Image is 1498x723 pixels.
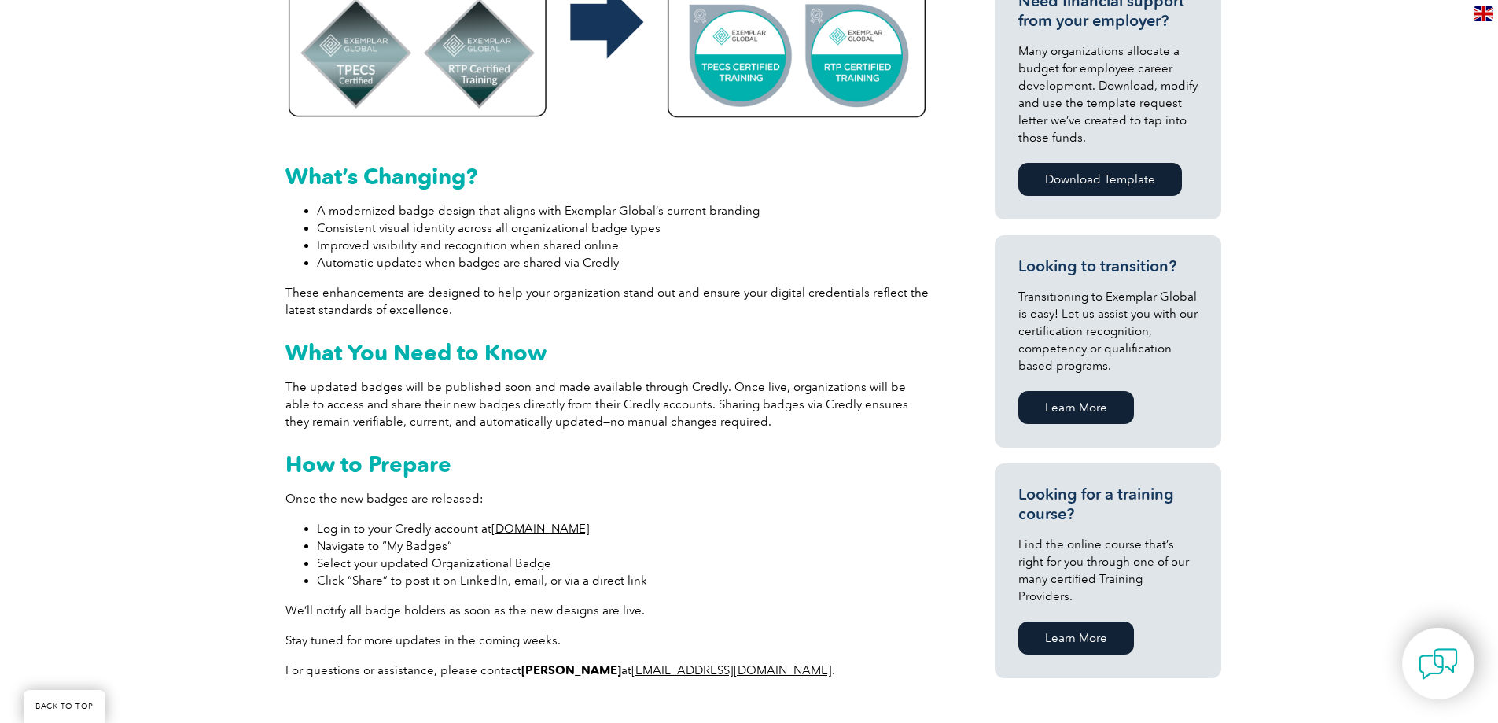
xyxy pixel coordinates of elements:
[1018,391,1134,424] a: Learn More
[491,522,590,536] a: [DOMAIN_NAME]
[631,663,832,677] a: [EMAIL_ADDRESS][DOMAIN_NAME]
[317,572,930,589] li: Click “Share” to post it on LinkedIn, email, or via a direct link
[317,237,930,254] li: Improved visibility and recognition when shared online
[285,163,477,190] strong: What’s Changing?
[317,520,930,537] li: Log in to your Credly account at
[1018,288,1198,374] p: Transitioning to Exemplar Global is easy! Let us assist you with our certification recognition, c...
[285,662,930,679] p: For questions or assistance, please contact at .
[317,254,930,271] li: Automatic updates when badges are shared via Credly
[1018,485,1198,524] h3: Looking for a training course?
[285,339,547,366] strong: What You Need to Know
[24,690,105,723] a: BACK TO TOP
[1018,622,1134,655] a: Learn More
[317,537,930,555] li: Navigate to “My Badges”
[285,490,930,507] p: Once the new badges are released:
[285,602,930,619] p: We’ll notify all badge holders as soon as the new designs are live.
[1018,42,1198,146] p: Many organizations allocate a budget for employee career development. Download, modify and use th...
[317,555,930,572] li: Select your updated Organizational Badge
[285,632,930,649] p: Stay tuned for more updates in the coming weeks.
[1018,256,1198,276] h3: Looking to transition?
[285,451,451,478] strong: How to Prepare
[317,219,930,237] li: Consistent visual identity across all organizational badge types
[317,202,930,219] li: A modernized badge design that aligns with Exemplar Global’s current branding
[1018,163,1182,196] a: Download Template
[1474,6,1493,21] img: en
[285,284,930,319] p: These enhancements are designed to help your organization stand out and ensure your digital crede...
[1018,536,1198,605] p: Find the online course that’s right for you through one of our many certified Training Providers.
[1419,644,1458,684] img: contact-chat.png
[285,378,930,430] p: The updated badges will be published soon and made available through Credly. Once live, organizat...
[521,663,621,677] strong: [PERSON_NAME]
